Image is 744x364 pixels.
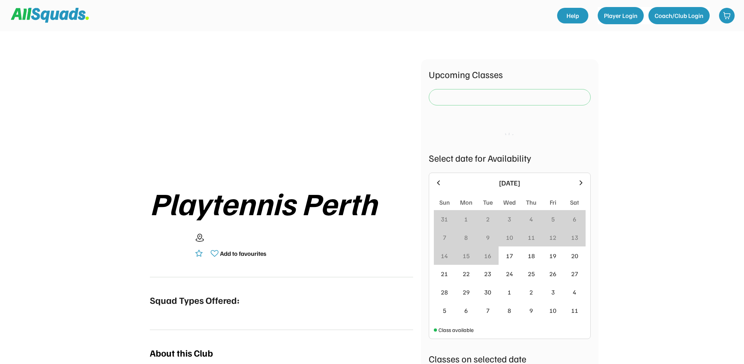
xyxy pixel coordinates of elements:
[429,151,591,165] div: Select date for Availability
[506,269,513,278] div: 24
[528,233,535,242] div: 11
[508,306,511,315] div: 8
[506,251,513,261] div: 17
[463,269,470,278] div: 22
[529,287,533,297] div: 2
[150,346,213,360] div: About this Club
[528,269,535,278] div: 25
[429,67,591,81] div: Upcoming Classes
[508,287,511,297] div: 1
[443,306,446,315] div: 5
[464,233,468,242] div: 8
[463,287,470,297] div: 29
[439,326,474,334] div: Class available
[551,214,555,224] div: 5
[460,198,472,207] div: Mon
[486,306,490,315] div: 7
[529,214,533,224] div: 4
[503,198,516,207] div: Wed
[484,251,491,261] div: 16
[441,251,448,261] div: 14
[571,306,578,315] div: 11
[598,7,644,24] button: Player Login
[483,198,493,207] div: Tue
[464,214,468,224] div: 1
[573,287,576,297] div: 4
[551,287,555,297] div: 3
[508,214,511,224] div: 3
[571,269,578,278] div: 27
[573,214,576,224] div: 6
[528,251,535,261] div: 18
[447,178,572,188] div: [DATE]
[723,12,731,20] img: shopping-cart-01%20%281%29.svg
[174,59,389,176] img: yH5BAEAAAAALAAAAAABAAEAAAIBRAA7
[571,233,578,242] div: 13
[441,287,448,297] div: 28
[463,251,470,261] div: 15
[220,249,266,258] div: Add to favourites
[550,198,556,207] div: Fri
[557,8,588,23] a: Help
[441,269,448,278] div: 21
[150,293,240,307] div: Squad Types Offered:
[506,233,513,242] div: 10
[484,287,491,297] div: 30
[571,251,578,261] div: 20
[439,198,450,207] div: Sun
[486,214,490,224] div: 2
[570,198,579,207] div: Sat
[648,7,710,24] button: Coach/Club Login
[549,306,556,315] div: 10
[549,251,556,261] div: 19
[441,214,448,224] div: 31
[529,306,533,315] div: 9
[464,306,468,315] div: 6
[11,8,89,23] img: Squad%20Logo.svg
[150,186,413,220] div: Playtennis Perth
[484,269,491,278] div: 23
[549,233,556,242] div: 12
[486,233,490,242] div: 9
[443,233,446,242] div: 7
[150,226,189,265] img: yH5BAEAAAAALAAAAAABAAEAAAIBRAA7
[526,198,536,207] div: Thu
[549,269,556,278] div: 26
